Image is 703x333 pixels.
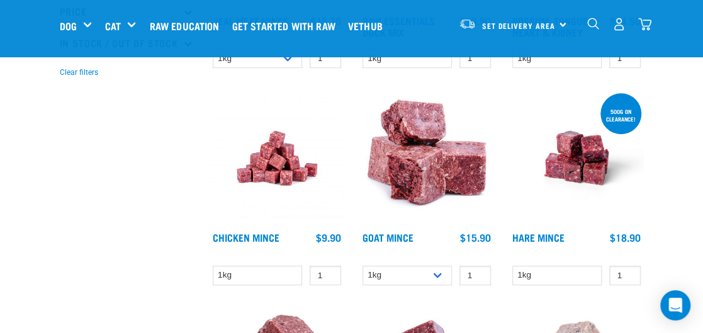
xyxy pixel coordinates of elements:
[459,266,491,285] input: 1
[60,67,98,78] button: Clear filters
[482,23,555,28] span: Set Delivery Area
[509,91,644,225] img: Raw Essentials Hare Mince Raw Bites For Cats & Dogs
[210,91,344,225] img: Chicken M Ince 1613
[587,18,599,30] img: home-icon-1@2x.png
[359,91,494,225] img: 1077 Wild Goat Mince 01
[609,49,641,69] input: 1
[610,232,641,243] div: $18.90
[363,234,413,240] a: Goat Mince
[638,18,651,31] img: home-icon@2x.png
[459,18,476,30] img: van-moving.png
[213,234,279,240] a: Chicken Mince
[229,1,345,51] a: Get started with Raw
[459,49,491,69] input: 1
[146,1,228,51] a: Raw Education
[345,1,392,51] a: Vethub
[316,232,341,243] div: $9.90
[612,18,626,31] img: user.png
[60,18,77,33] a: Dog
[105,18,121,33] a: Cat
[512,234,565,240] a: Hare Mince
[310,49,341,69] input: 1
[460,232,491,243] div: $15.90
[660,290,690,320] div: Open Intercom Messenger
[609,266,641,285] input: 1
[600,102,641,128] div: 500g on clearance!
[310,266,341,285] input: 1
